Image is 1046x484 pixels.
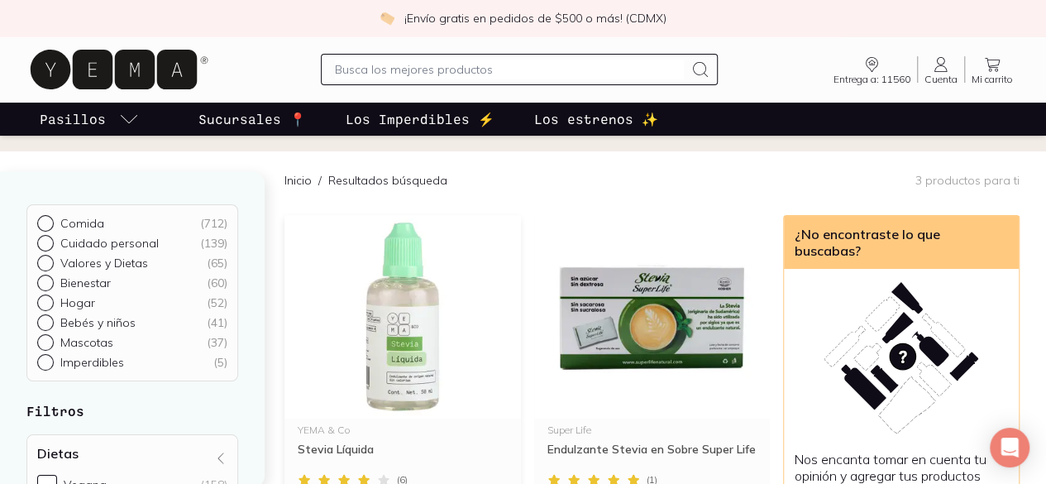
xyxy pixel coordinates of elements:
p: Pasillos [40,109,106,129]
p: Mascotas [60,335,113,350]
div: ( 5 ) [213,355,227,370]
a: Los Imperdibles ⚡️ [342,103,498,136]
div: ( 52 ) [207,295,227,310]
p: Imperdibles [60,355,124,370]
div: ( 712 ) [200,216,227,231]
a: Inicio [284,173,312,188]
div: ( 41 ) [207,315,227,330]
p: Los Imperdibles ⚡️ [346,109,494,129]
div: ( 139 ) [200,236,227,251]
p: 3 productos para ti [915,173,1020,188]
h4: Dietas [37,445,79,462]
span: Mi carrito [972,74,1013,84]
input: Busca los mejores productos [335,60,684,79]
p: Comida [60,216,104,231]
a: pasillo-todos-link [36,103,142,136]
div: Open Intercom Messenger [990,428,1029,467]
img: Stevia Fruta Monje Sachet Super Life [534,215,771,419]
div: YEMA & Co [298,425,508,435]
a: Mi carrito [965,55,1020,84]
span: Entrega a: 11560 [833,74,910,84]
p: Sucursales 📍 [198,109,306,129]
div: Super Life [547,425,757,435]
a: Sucursales 📍 [195,103,309,136]
div: Endulzante Stevia en Sobre Super Life [547,442,757,472]
span: / [312,172,328,189]
span: Cuenta [924,74,958,84]
div: ( 65 ) [207,256,227,271]
div: ( 37 ) [207,335,227,350]
p: Hogar [60,295,95,310]
div: ¿No encontraste lo que buscabas? [784,216,1019,269]
p: Bebés y niños [60,315,136,330]
div: ( 60 ) [207,276,227,290]
p: Valores y Dietas [60,256,148,271]
img: check [380,11,394,26]
img: Endulzante Stevia Líquida [284,215,521,419]
a: Entrega a: 11560 [827,55,917,84]
div: Stevia Líquida [298,442,508,472]
strong: Filtros [26,403,84,419]
a: Los estrenos ✨ [531,103,662,136]
p: ¡Envío gratis en pedidos de $500 o más! (CDMX) [404,10,666,26]
a: Cuenta [918,55,964,84]
p: Bienestar [60,276,111,290]
p: Cuidado personal [60,236,159,251]
p: Resultados búsqueda [328,172,447,189]
p: Los estrenos ✨ [534,109,658,129]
